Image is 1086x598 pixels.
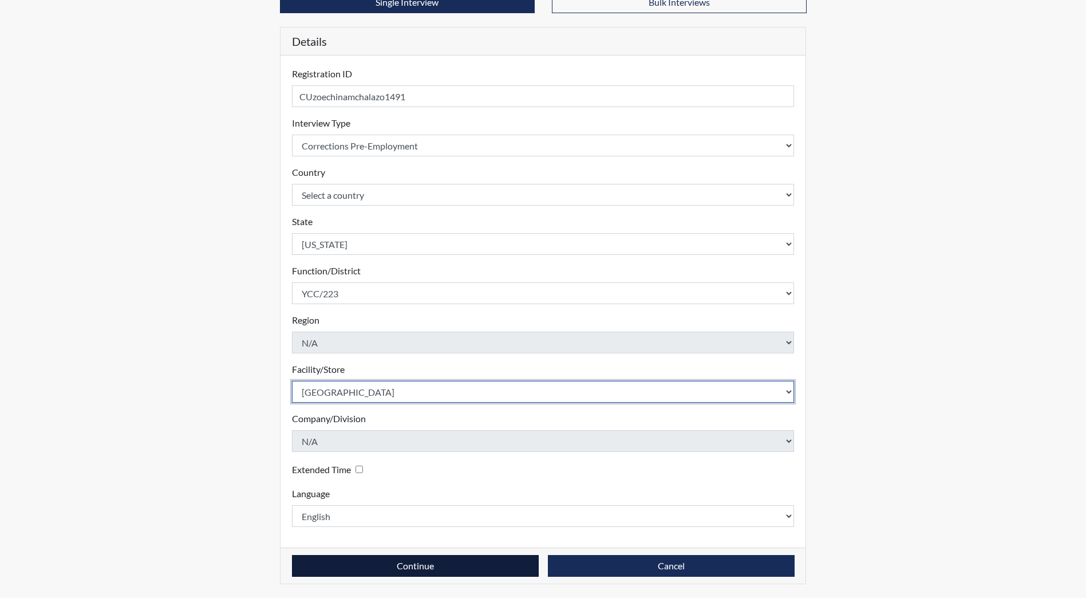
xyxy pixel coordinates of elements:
[292,85,795,107] input: Insert a Registration ID, which needs to be a unique alphanumeric value for each interviewee
[292,463,351,477] label: Extended Time
[292,116,350,130] label: Interview Type
[292,264,361,278] label: Function/District
[548,555,795,577] button: Cancel
[292,555,539,577] button: Continue
[292,313,319,327] label: Region
[292,363,345,376] label: Facility/Store
[292,67,352,81] label: Registration ID
[292,166,325,179] label: Country
[292,412,366,426] label: Company/Division
[292,215,313,229] label: State
[292,487,330,501] label: Language
[281,27,806,56] h5: Details
[292,461,368,478] div: Checking this box will provide the interviewee with an accomodation of extra time to answer each ...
